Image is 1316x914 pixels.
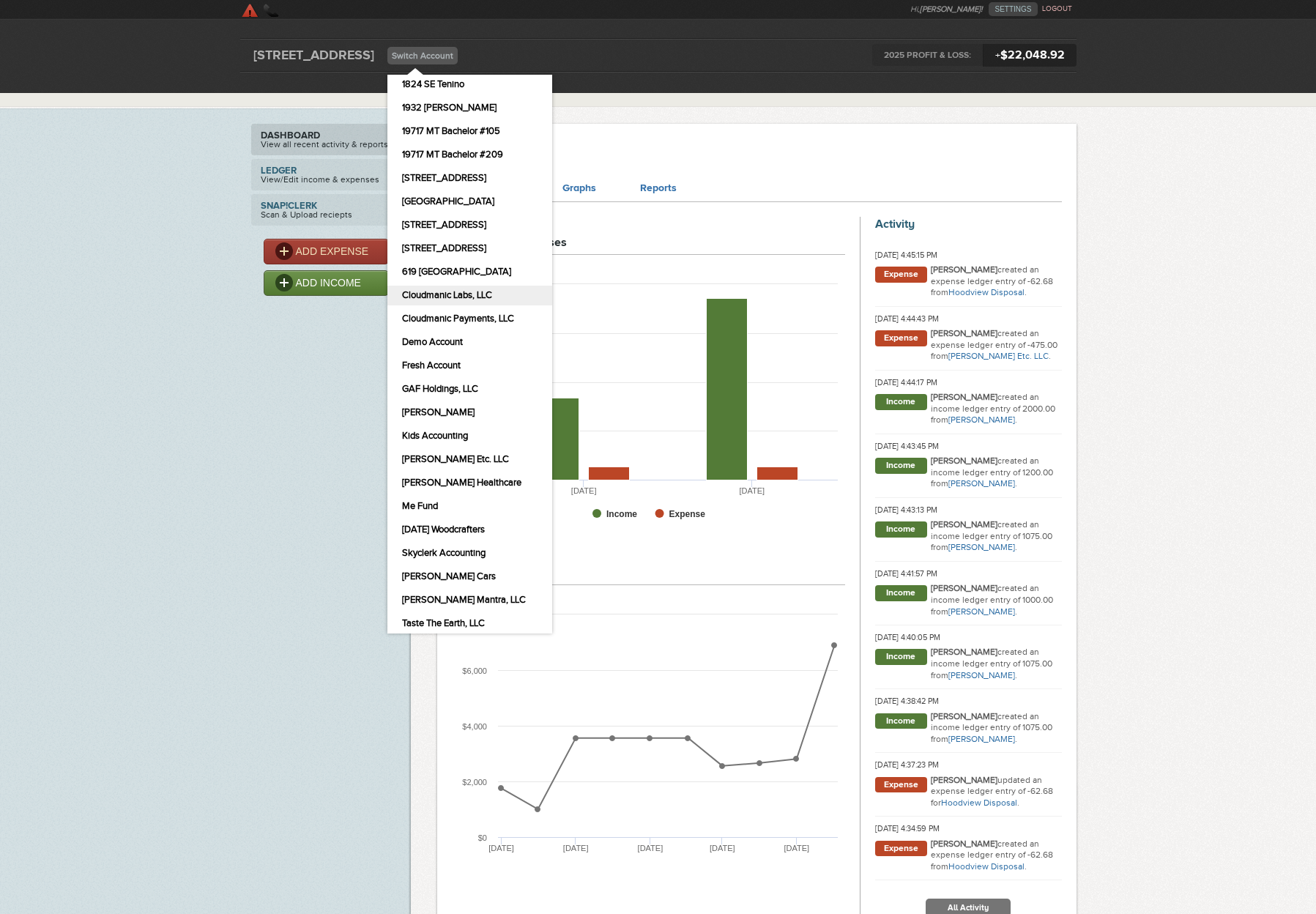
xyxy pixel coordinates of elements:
span: $22,048.92 [983,44,1077,67]
a: SkyClerk [240,2,380,17]
span: Income [875,585,927,601]
strong: Dashboard [261,130,392,140]
a: Cloudmanic Labs, LLC [387,286,552,305]
a: Reports [640,182,677,193]
span: Income [875,521,927,538]
span: Expense [875,330,927,346]
strong: [PERSON_NAME] [931,583,997,593]
text: $2,000 [462,778,487,787]
li: Hi, [910,2,989,16]
a: ADD EXPENSE [264,239,389,264]
tspan: [DATE] [709,844,735,852]
p: created an income ledger entry of 1200.00 from . [931,456,1062,490]
a: [PERSON_NAME] Mantra, LLC [387,590,552,610]
h3: Activity [875,217,1062,232]
a: [PERSON_NAME] Etc. LLC [387,450,552,469]
a: Demo Account [387,332,552,352]
strong: [PERSON_NAME] [931,328,997,338]
span: Expense [875,841,927,857]
a: LedgerView/Edit income & expenses [251,159,401,190]
a: Graphs [562,182,596,193]
a: DashboardView all recent activity & reports [251,124,401,155]
a: [PERSON_NAME] Healthcare [387,473,552,493]
tspan: [DATE] [739,486,765,495]
text: $4,000 [462,722,487,731]
span: Expense [875,267,927,283]
a: Hoodview Disposal [948,861,1025,872]
h5: [DATE] 4:43:45 PM [875,442,1062,452]
a: Kids Accounting [387,426,552,446]
h5: [DATE] 4:34:59 PM [875,824,1062,834]
a: Cloudmanic Payments, LLC [387,309,552,329]
h5: [DATE] 4:38:42 PM [875,696,1062,707]
a: Snap!ClerkScan & Upload reciepts [251,194,401,226]
a: [STREET_ADDRESS] [387,215,552,235]
a: Fresh Account [387,356,552,376]
strong: [PERSON_NAME] [931,839,997,849]
strong: [PERSON_NAME] [931,264,997,275]
p: created an expense ledger entry of -475.00 from . [931,328,1062,363]
a: [STREET_ADDRESS] [387,168,552,188]
a: [DATE] Woodcrafters [387,520,552,540]
a: [PERSON_NAME] Cars [387,567,552,587]
a: [PERSON_NAME] [387,403,552,423]
a: [PERSON_NAME] [948,478,1015,488]
span: Income [875,649,927,665]
a: 19717 MT Bachelor #209 [387,145,552,165]
a: 19717 MT Bachelor #105 [387,122,552,141]
p: created an income ledger entry of 1075.00 from . [931,711,1062,746]
strong: Ledger [261,166,392,175]
span: Income [875,713,927,729]
a: [GEOGRAPHIC_DATA] [387,192,552,212]
span: 2025 PROFIT & LOSS: [872,44,983,66]
h5: [DATE] 4:44:17 PM [875,378,1062,388]
a: Hoodview Disposal [948,287,1025,297]
a: ADD INCOME [264,270,389,296]
p: updated an expense ledger entry of -62.68 for . [931,775,1062,809]
strong: [PERSON_NAME] [931,647,997,657]
strong: [PERSON_NAME] [931,392,997,402]
p: created an expense ledger entry of -62.68 from . [931,264,1062,299]
a: [PERSON_NAME] [948,415,1015,425]
h5: [DATE] 4:44:43 PM [875,314,1062,324]
p: created an income ledger entry of 1000.00 from . [931,583,1062,617]
a: 619 [GEOGRAPHIC_DATA] [387,262,552,282]
a: [PERSON_NAME] [948,542,1015,552]
h5: [DATE] 4:37:23 PM [875,760,1062,770]
a: [PERSON_NAME] [948,734,1015,744]
strong: [PERSON_NAME] [931,519,997,530]
h5: [DATE] 4:43:13 PM [875,505,1062,516]
tspan: [DATE] [637,844,663,852]
strong: [PERSON_NAME]! [920,4,983,14]
a: 1824 SE Tenino [387,75,552,94]
strong: [PERSON_NAME] [931,711,997,721]
a: Taste The Earth, LLC [387,614,552,634]
span: + [995,50,1000,62]
tspan: Income [606,509,637,519]
strong: Snap!Clerk [261,201,392,210]
tspan: [DATE] [488,844,514,852]
tspan: [DATE] [562,844,588,852]
p: created an income ledger entry of 1075.00 from . [931,647,1062,681]
p: created an income ledger entry of 1075.00 from . [931,519,1062,554]
h5: [DATE] 4:45:15 PM [875,250,1062,261]
h5: [DATE] 4:41:57 PM [875,569,1062,579]
tspan: Expense [669,509,705,519]
a: Me Fund [387,497,552,516]
a: [STREET_ADDRESS] [387,239,552,259]
tspan: [DATE] [784,844,809,852]
h5: [DATE] 4:40:05 PM [875,633,1062,643]
strong: [PERSON_NAME] [931,775,997,785]
a: [PERSON_NAME] [948,606,1015,617]
span: Income [875,394,927,410]
a: Skyclerk Accounting [387,543,552,563]
a: LOGOUT [1042,4,1072,13]
p: created an expense ledger entry of -62.68 from . [931,839,1062,873]
a: GAF Holdings, LLC [387,379,552,399]
a: [PERSON_NAME] [948,670,1015,680]
p: created an income ledger entry of 2000.00 from . [931,392,1062,426]
span: Income [875,458,927,474]
div: [STREET_ADDRESS] [240,44,387,66]
text: $0 [477,833,486,842]
a: Hoodview Disposal [941,798,1017,808]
